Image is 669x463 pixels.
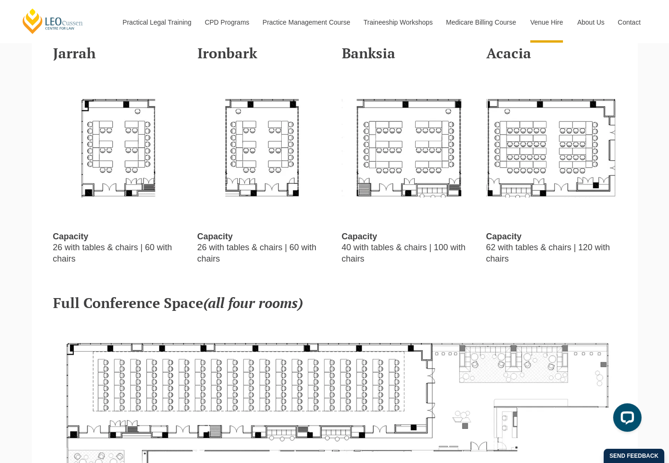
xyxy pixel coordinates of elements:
strong: Capacity [53,232,89,241]
strong: Capacity [197,232,233,241]
strong: Capacity [486,232,522,241]
h3: Jarrah [53,45,183,61]
em: (all four rooms) [203,293,303,312]
iframe: LiveChat chat widget [606,399,645,439]
h3: Ironbark [197,45,328,61]
p: 62 with tables & chairs | 120 with chairs [486,231,616,264]
h3: Full Conference Space [53,295,616,311]
strong: Capacity [342,232,377,241]
a: [PERSON_NAME] Centre for Law [21,8,84,35]
p: 26 with tables & chairs | 60 with chairs [197,231,328,264]
a: CPD Programs [197,2,255,43]
img: Conference venue Acacia room floor plan [486,66,616,229]
a: Venue Hire [523,2,570,43]
img: Conference venue Jarrah room floor plan [53,66,183,229]
img: Conference venue Ironbark room floor plan [197,66,328,229]
a: Practical Legal Training [116,2,198,43]
a: Practice Management Course [256,2,357,43]
a: Traineeship Workshops [357,2,439,43]
a: Contact [611,2,648,43]
a: Medicare Billing Course [439,2,523,43]
p: 26 with tables & chairs | 60 with chairs [53,231,183,264]
a: About Us [570,2,611,43]
p: 40 with tables & chairs | 100 with chairs [342,231,472,264]
h3: Banksia [342,45,472,61]
h3: Acacia [486,45,616,61]
img: Conference venue Banksia room floor plan [342,66,472,229]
